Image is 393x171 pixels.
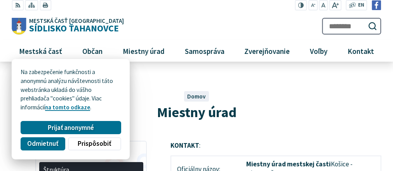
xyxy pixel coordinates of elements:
[170,141,381,151] p: :
[372,0,381,10] img: Prejsť na Facebook stránku
[356,1,366,9] a: EN
[78,140,111,148] span: Prispôsobiť
[345,40,377,61] span: Kontakt
[45,104,90,111] a: na tomto odkaze
[75,40,110,61] a: Občan
[358,1,364,9] span: EN
[303,40,335,61] a: Voľby
[27,140,58,148] span: Odmietnuť
[21,121,121,134] button: Prijať anonymné
[177,40,231,61] a: Samospráva
[29,18,124,24] span: Mestská časť [GEOGRAPHIC_DATA]
[21,137,65,150] button: Odmietnuť
[187,93,206,100] a: Domov
[12,40,69,61] a: Mestská časť
[170,141,199,150] strong: KONTAKT
[307,40,330,61] span: Voľby
[157,103,236,121] span: Miestny úrad
[68,137,121,150] button: Prispôsobiť
[237,40,297,61] a: Zverejňovanie
[16,40,65,61] span: Mestská časť
[12,18,124,35] a: Logo Sídlisko Ťahanovce, prejsť na domovskú stránku.
[341,40,381,61] a: Kontakt
[79,40,105,61] span: Občan
[115,40,172,61] a: Miestny úrad
[12,18,26,35] img: Prejsť na domovskú stránku
[120,40,167,61] span: Miestny úrad
[182,40,227,61] span: Samospráva
[26,18,124,33] span: Sídlisko Ťahanovce
[21,68,121,112] p: Na zabezpečenie funkčnosti a anonymnú analýzu návštevnosti táto webstránka ukladá do vášho prehli...
[48,124,94,132] span: Prijať anonymné
[246,160,331,168] strong: Miestny úrad mestskej časti
[242,40,293,61] span: Zverejňovanie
